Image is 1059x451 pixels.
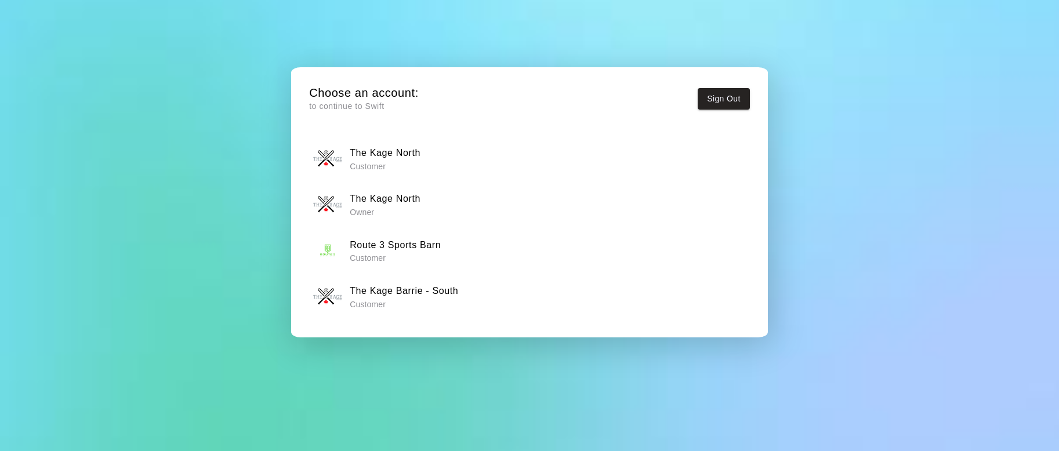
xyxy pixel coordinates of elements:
[313,190,342,219] img: The Kage North
[350,206,420,218] p: Owner
[313,328,342,357] img: The Kage Barrie - South
[313,237,342,265] img: Route 3 Sports Barn
[313,144,342,173] img: The Kage North
[313,282,342,311] img: The Kage Barrie - South
[350,146,420,161] h6: The Kage North
[350,191,420,206] h6: The Kage North
[350,238,441,253] h6: Route 3 Sports Barn
[309,140,750,177] button: The Kage NorthThe Kage North Customer
[309,325,750,361] button: The Kage Barrie - SouthThe Kage Barrie - South
[309,100,419,112] p: to continue to Swift
[350,161,420,172] p: Customer
[350,329,458,344] h6: The Kage Barrie - South
[350,283,458,299] h6: The Kage Barrie - South
[698,88,750,110] button: Sign Out
[350,252,441,264] p: Customer
[309,85,419,101] h5: Choose an account:
[309,232,750,269] button: Route 3 Sports BarnRoute 3 Sports Barn Customer
[309,278,750,315] button: The Kage Barrie - SouthThe Kage Barrie - South Customer
[350,299,458,310] p: Customer
[309,187,750,223] button: The Kage NorthThe Kage North Owner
